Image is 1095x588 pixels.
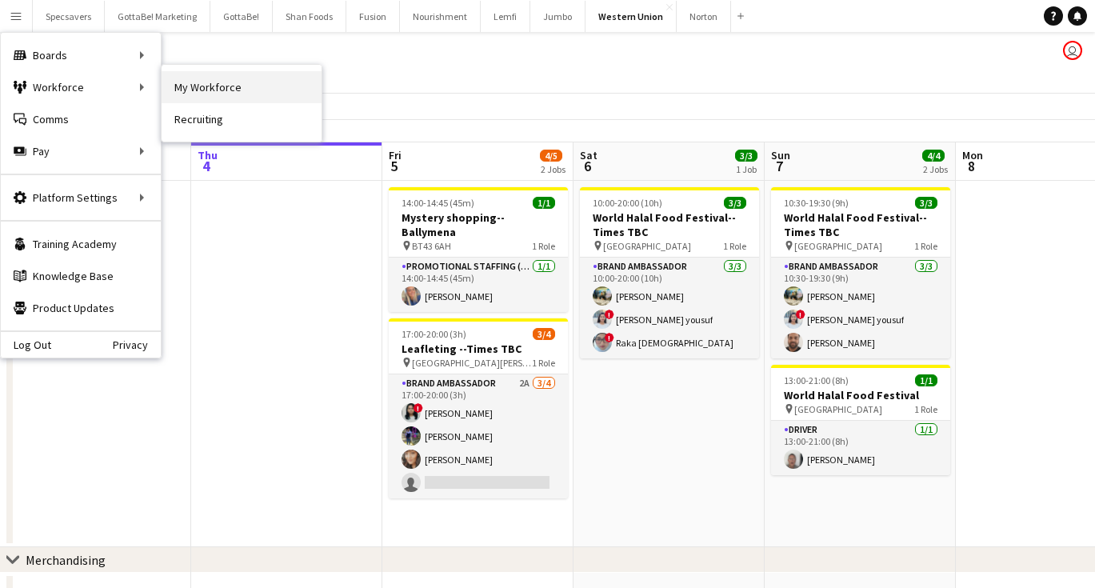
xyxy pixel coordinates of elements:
button: Fusion [346,1,400,32]
span: 3/3 [735,150,757,162]
span: 6 [577,157,597,175]
span: 13:00-21:00 (8h) [784,374,849,386]
app-job-card: 13:00-21:00 (8h)1/1World Halal Food Festival [GEOGRAPHIC_DATA]1 RoleDriver1/113:00-21:00 (8h)[PER... [771,365,950,475]
a: My Workforce [162,71,322,103]
div: 1 Job [736,163,757,175]
app-card-role: Promotional Staffing (Mystery Shopper)1/114:00-14:45 (45m)[PERSON_NAME] [389,258,568,312]
h3: Mystery shopping--Ballymena [389,210,568,239]
span: Fri [389,148,402,162]
span: 1 Role [532,357,555,369]
div: Merchandising [26,552,106,568]
span: 17:00-20:00 (3h) [402,328,466,340]
h3: World Halal Food Festival [771,388,950,402]
span: 14:00-14:45 (45m) [402,197,474,209]
a: Training Academy [1,228,161,260]
span: ! [605,310,614,319]
button: Western Union [585,1,677,32]
span: 7 [769,157,790,175]
a: Product Updates [1,292,161,324]
a: Privacy [113,338,161,351]
span: 4/5 [540,150,562,162]
button: Specsavers [33,1,105,32]
span: ! [605,333,614,342]
h3: Leafleting --Times TBC [389,342,568,356]
button: Norton [677,1,731,32]
span: [GEOGRAPHIC_DATA] [794,403,882,415]
button: Shan Foods [273,1,346,32]
button: Jumbo [530,1,585,32]
h3: World Halal Food Festival--Times TBC [771,210,950,239]
span: Sat [580,148,597,162]
app-job-card: 17:00-20:00 (3h)3/4Leafleting --Times TBC [GEOGRAPHIC_DATA][PERSON_NAME]1 RoleBrand Ambassador2A3... [389,318,568,498]
span: 1 Role [914,403,937,415]
span: [GEOGRAPHIC_DATA] [603,240,691,252]
span: 1/1 [533,197,555,209]
span: Sun [771,148,790,162]
app-job-card: 14:00-14:45 (45m)1/1Mystery shopping--Ballymena BT43 6AH1 RolePromotional Staffing (Mystery Shopp... [389,187,568,312]
span: 10:00-20:00 (10h) [593,197,662,209]
span: 3/3 [915,197,937,209]
span: 8 [960,157,983,175]
span: BT43 6AH [412,240,451,252]
span: 3/4 [533,328,555,340]
span: 5 [386,157,402,175]
span: Mon [962,148,983,162]
a: Log Out [1,338,51,351]
button: GottaBe! Marketing [105,1,210,32]
span: 1 Role [532,240,555,252]
span: [GEOGRAPHIC_DATA][PERSON_NAME] [412,357,532,369]
app-card-role: Driver1/113:00-21:00 (8h)[PERSON_NAME] [771,421,950,475]
app-card-role: Brand Ambassador3/310:00-20:00 (10h)[PERSON_NAME]![PERSON_NAME] yousuf!Raka [DEMOGRAPHIC_DATA] [580,258,759,358]
app-job-card: 10:00-20:00 (10h)3/3World Halal Food Festival--Times TBC [GEOGRAPHIC_DATA]1 RoleBrand Ambassador3... [580,187,759,358]
div: 2 Jobs [923,163,948,175]
span: Thu [198,148,218,162]
app-user-avatar: Booking & Talent Team [1063,41,1082,60]
div: 2 Jobs [541,163,565,175]
span: ! [414,403,423,413]
span: 1/1 [915,374,937,386]
h3: World Halal Food Festival--Times TBC [580,210,759,239]
button: Lemfi [481,1,530,32]
span: 1 Role [723,240,746,252]
button: Nourishment [400,1,481,32]
span: 3/3 [724,197,746,209]
div: Boards [1,39,161,71]
div: Pay [1,135,161,167]
span: ! [796,310,805,319]
a: Comms [1,103,161,135]
a: Knowledge Base [1,260,161,292]
a: Recruiting [162,103,322,135]
span: 4/4 [922,150,945,162]
app-job-card: 10:30-19:30 (9h)3/3World Halal Food Festival--Times TBC [GEOGRAPHIC_DATA]1 RoleBrand Ambassador3/... [771,187,950,358]
span: 10:30-19:30 (9h) [784,197,849,209]
span: 4 [195,157,218,175]
span: [GEOGRAPHIC_DATA] [794,240,882,252]
button: GottaBe! [210,1,273,32]
app-card-role: Brand Ambassador2A3/417:00-20:00 (3h)![PERSON_NAME][PERSON_NAME][PERSON_NAME] [389,374,568,498]
app-card-role: Brand Ambassador3/310:30-19:30 (9h)[PERSON_NAME]![PERSON_NAME] yousuf[PERSON_NAME] [771,258,950,358]
div: Platform Settings [1,182,161,214]
div: Workforce [1,71,161,103]
span: 1 Role [914,240,937,252]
